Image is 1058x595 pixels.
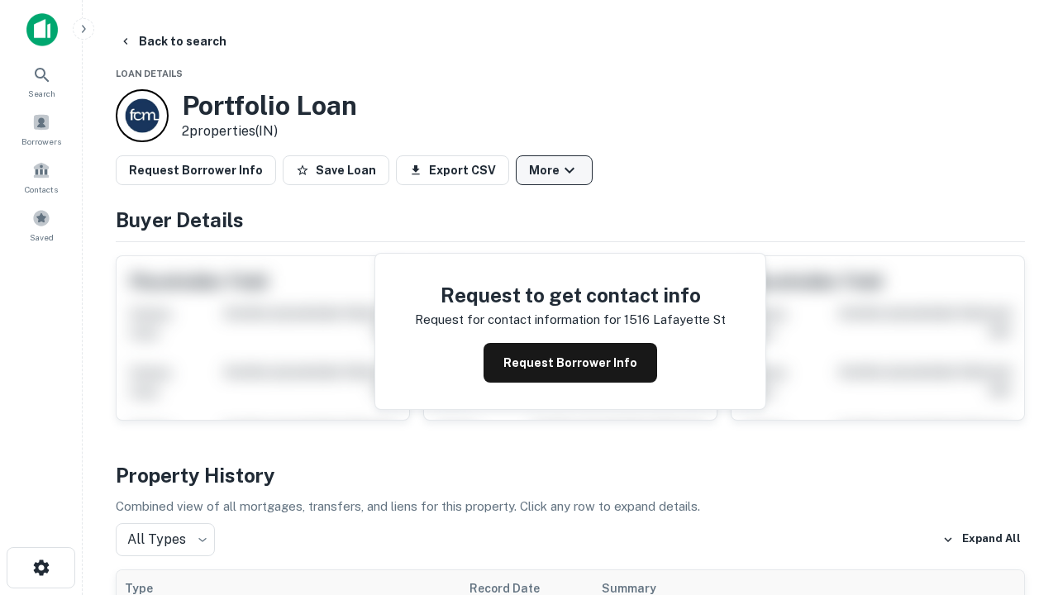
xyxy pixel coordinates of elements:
button: Save Loan [283,155,389,185]
p: Combined view of all mortgages, transfers, and liens for this property. Click any row to expand d... [116,497,1025,516]
button: Export CSV [396,155,509,185]
span: Borrowers [21,135,61,148]
p: 2 properties (IN) [182,121,357,141]
div: All Types [116,523,215,556]
h4: Request to get contact info [415,280,726,310]
p: Request for contact information for [415,310,621,330]
button: More [516,155,593,185]
h4: Property History [116,460,1025,490]
span: Search [28,87,55,100]
a: Borrowers [5,107,78,151]
h4: Buyer Details [116,205,1025,235]
p: 1516 lafayette st [624,310,726,330]
button: Request Borrower Info [116,155,276,185]
button: Request Borrower Info [484,343,657,383]
button: Expand All [938,527,1025,552]
span: Contacts [25,183,58,196]
img: capitalize-icon.png [26,13,58,46]
button: Back to search [112,26,233,56]
a: Contacts [5,155,78,199]
span: Loan Details [116,69,183,79]
span: Saved [30,231,54,244]
a: Saved [5,202,78,247]
iframe: Chat Widget [975,463,1058,542]
a: Search [5,59,78,103]
h3: Portfolio Loan [182,90,357,121]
